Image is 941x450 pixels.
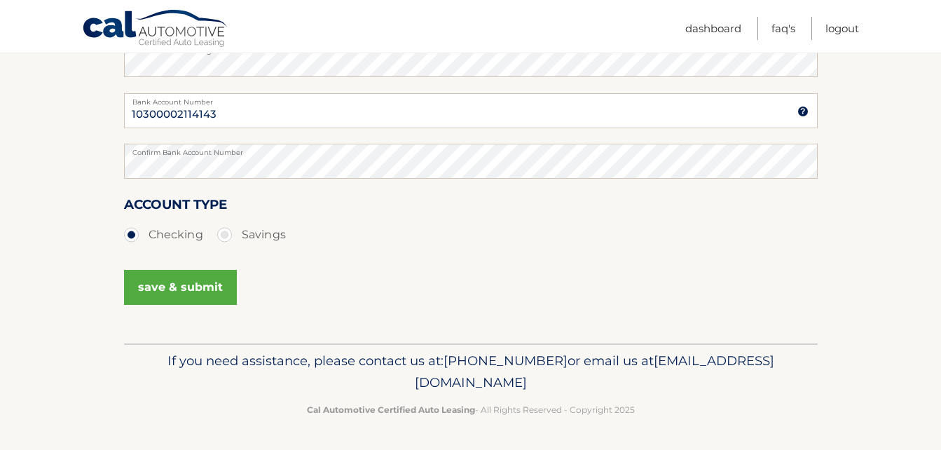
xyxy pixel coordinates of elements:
[124,270,237,305] button: save & submit
[133,402,809,417] p: - All Rights Reserved - Copyright 2025
[124,144,818,155] label: Confirm Bank Account Number
[124,93,818,104] label: Bank Account Number
[124,221,203,249] label: Checking
[685,17,741,40] a: Dashboard
[124,93,818,128] input: Bank Account Number
[307,404,475,415] strong: Cal Automotive Certified Auto Leasing
[797,106,809,117] img: tooltip.svg
[217,221,286,249] label: Savings
[133,350,809,395] p: If you need assistance, please contact us at: or email us at
[124,194,227,220] label: Account Type
[825,17,859,40] a: Logout
[771,17,795,40] a: FAQ's
[444,353,568,369] span: [PHONE_NUMBER]
[82,9,229,50] a: Cal Automotive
